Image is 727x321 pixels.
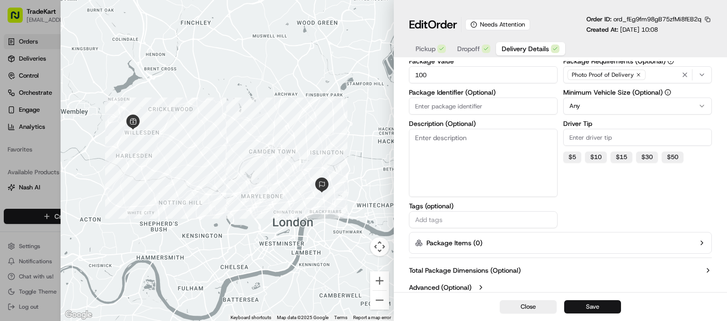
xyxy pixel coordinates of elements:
[9,212,17,220] div: 📗
[409,89,558,96] label: Package Identifier (Optional)
[43,99,130,107] div: We're available if you need us!
[80,212,88,220] div: 💻
[29,146,77,154] span: [PERSON_NAME]
[502,44,549,53] span: Delivery Details
[67,234,115,241] a: Powered byPylon
[19,211,72,221] span: Knowledge Base
[19,147,27,154] img: 1736555255976-a54dd68f-1ca7-489b-9aae-adbdc363a1c4
[613,15,701,23] span: ord_fEg9fm98gB75zfMi8fEB2q
[409,232,712,254] button: Package Items (0)
[231,314,271,321] button: Keyboard shortcuts
[465,19,530,30] div: Needs Attention
[428,17,457,32] span: Order
[563,120,712,127] label: Driver Tip
[147,121,172,132] button: See all
[563,58,712,64] label: Package Requirements (Optional)
[665,89,671,96] button: Minimum Vehicle Size (Optional)
[409,66,558,83] input: Enter package value
[103,172,106,179] span: •
[563,152,581,163] button: $5
[6,207,76,224] a: 📗Knowledge Base
[353,315,391,320] a: Report a map error
[84,146,103,154] span: [DATE]
[662,152,683,163] button: $50
[409,98,558,115] input: Enter package identifier
[620,26,658,34] span: [DATE] 10:08
[76,207,156,224] a: 💻API Documentation
[564,300,621,313] button: Save
[108,172,127,179] span: [DATE]
[413,214,553,225] input: Add tags
[63,309,94,321] img: Google
[370,271,389,290] button: Zoom in
[19,172,27,180] img: 1736555255976-a54dd68f-1ca7-489b-9aae-adbdc363a1c4
[563,129,712,146] input: Enter driver tip
[9,90,27,107] img: 1736555255976-a54dd68f-1ca7-489b-9aae-adbdc363a1c4
[161,93,172,104] button: Start new chat
[94,234,115,241] span: Pylon
[25,61,170,71] input: Got a question? Start typing here...
[63,309,94,321] a: Open this area in Google Maps (opens a new window)
[9,137,25,152] img: Grace Nketiah
[572,71,634,79] span: Photo Proof of Delivery
[409,203,558,209] label: Tags (optional)
[9,9,28,28] img: Nash
[9,37,172,53] p: Welcome 👋
[409,266,712,275] button: Total Package Dimensions (Optional)
[585,152,607,163] button: $10
[586,15,701,24] p: Order ID:
[409,120,558,127] label: Description (Optional)
[457,44,480,53] span: Dropoff
[563,89,712,96] label: Minimum Vehicle Size (Optional)
[409,17,457,32] h1: Edit
[277,315,328,320] span: Map data ©2025 Google
[416,44,435,53] span: Pickup
[20,90,37,107] img: 4920774857489_3d7f54699973ba98c624_72.jpg
[29,172,101,179] span: Wisdom [PERSON_NAME]
[426,238,482,248] label: Package Items ( 0 )
[409,58,558,64] label: Package Value
[409,283,712,292] button: Advanced (Optional)
[9,123,63,130] div: Past conversations
[89,211,152,221] span: API Documentation
[409,266,521,275] label: Total Package Dimensions (Optional)
[9,163,25,181] img: Wisdom Oko
[79,146,82,154] span: •
[667,58,674,64] button: Package Requirements (Optional)
[370,237,389,256] button: Map camera controls
[500,300,557,313] button: Close
[611,152,632,163] button: $15
[586,26,658,34] p: Created At:
[43,90,155,99] div: Start new chat
[334,315,347,320] a: Terms (opens in new tab)
[636,152,658,163] button: $30
[409,283,471,292] label: Advanced (Optional)
[370,291,389,310] button: Zoom out
[563,66,712,83] button: Photo Proof of Delivery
